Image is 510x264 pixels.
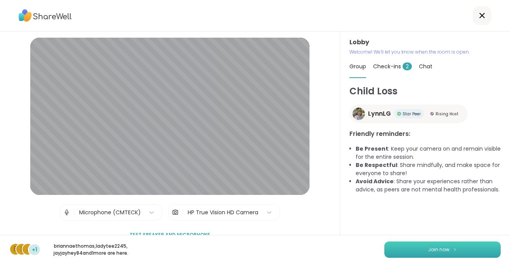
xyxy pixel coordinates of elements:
[356,145,388,153] b: Be Present
[188,208,258,217] div: HP True Vision HD Camera
[172,205,179,220] img: Camera
[353,108,365,120] img: LynnLG
[130,231,210,238] span: Test speaker and microphone
[79,208,141,217] div: Microphone (CMTECK)
[453,247,457,252] img: ShareWell Logomark
[63,205,70,220] img: Microphone
[19,7,72,24] img: ShareWell Logo
[356,177,394,185] b: Avoid Advice
[368,109,391,118] span: LynnLG
[356,177,501,194] li: : Share your experiences rather than advice, as peers are not mental health professionals.
[356,161,501,177] li: : Share mindfully, and make space for everyone to share!
[397,112,401,116] img: Star Peer
[384,241,501,258] button: Join now
[21,244,23,254] span: l
[419,63,432,70] span: Chat
[349,129,501,139] h3: Friendly reminders:
[26,244,30,254] span: j
[403,63,412,70] span: 2
[436,111,458,117] span: Rising Host
[428,246,449,253] span: Join now
[349,38,501,47] h3: Lobby
[47,243,134,257] p: briannaethomas , ladytee2245 , jayjayhey84 and 1 more are here.
[14,244,17,254] span: b
[349,84,501,98] h1: Child Loss
[182,205,184,220] span: |
[32,246,37,254] span: +1
[349,63,366,70] span: Group
[73,205,75,220] span: |
[349,49,501,56] p: Welcome! We’ll let you know when the room is open.
[356,145,501,161] li: : Keep your camera on and remain visible for the entire session.
[430,112,434,116] img: Rising Host
[349,104,468,123] a: LynnLGLynnLGStar PeerStar PeerRising HostRising Host
[356,161,397,169] b: Be Respectful
[403,111,421,117] span: Star Peer
[126,227,213,243] button: Test speaker and microphone
[373,63,412,70] span: Check-ins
